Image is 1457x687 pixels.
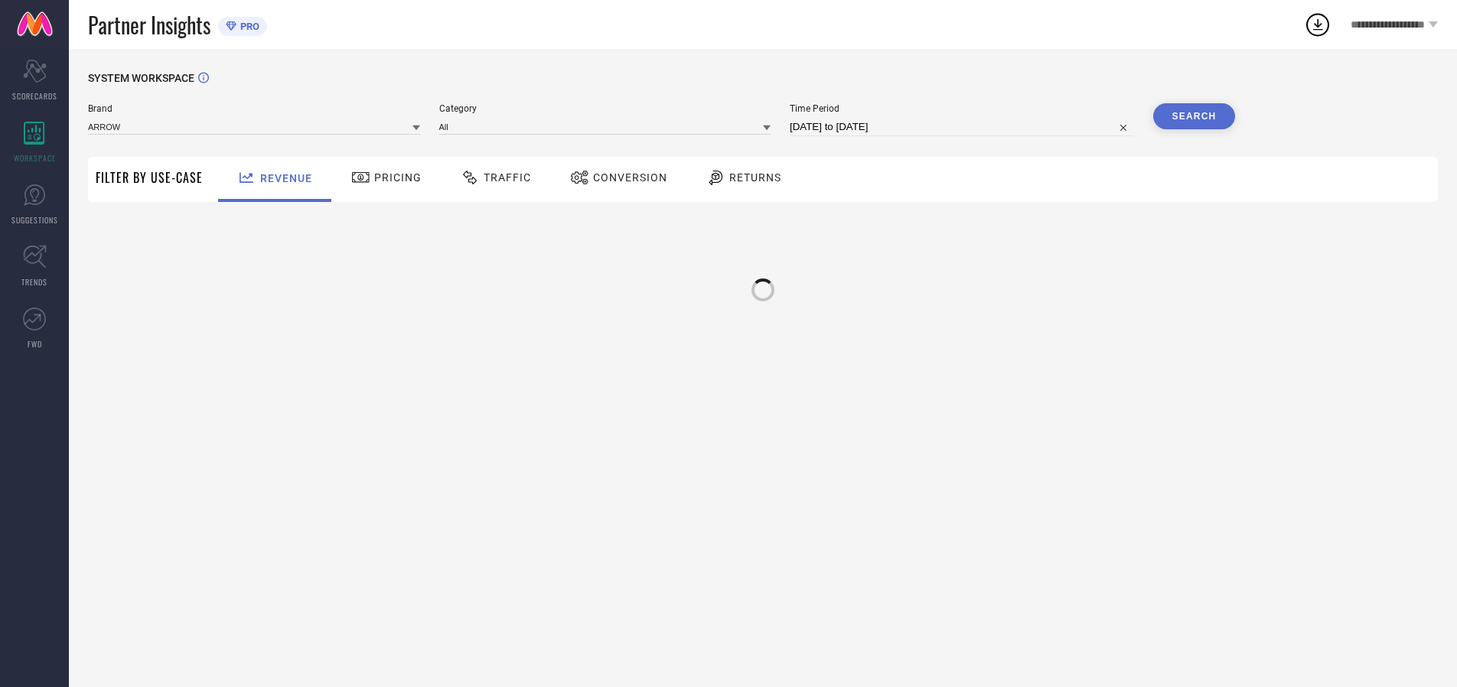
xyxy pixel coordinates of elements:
[1304,11,1332,38] div: Open download list
[790,118,1134,136] input: Select time period
[88,72,194,84] span: SYSTEM WORKSPACE
[1153,103,1236,129] button: Search
[729,171,781,184] span: Returns
[28,338,42,350] span: FWD
[96,168,203,187] span: Filter By Use-Case
[21,276,47,288] span: TRENDS
[12,90,57,102] span: SCORECARDS
[790,103,1134,114] span: Time Period
[484,171,531,184] span: Traffic
[439,103,771,114] span: Category
[88,9,210,41] span: Partner Insights
[260,172,312,184] span: Revenue
[14,152,56,164] span: WORKSPACE
[593,171,667,184] span: Conversion
[374,171,422,184] span: Pricing
[236,21,259,32] span: PRO
[11,214,58,226] span: SUGGESTIONS
[88,103,420,114] span: Brand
